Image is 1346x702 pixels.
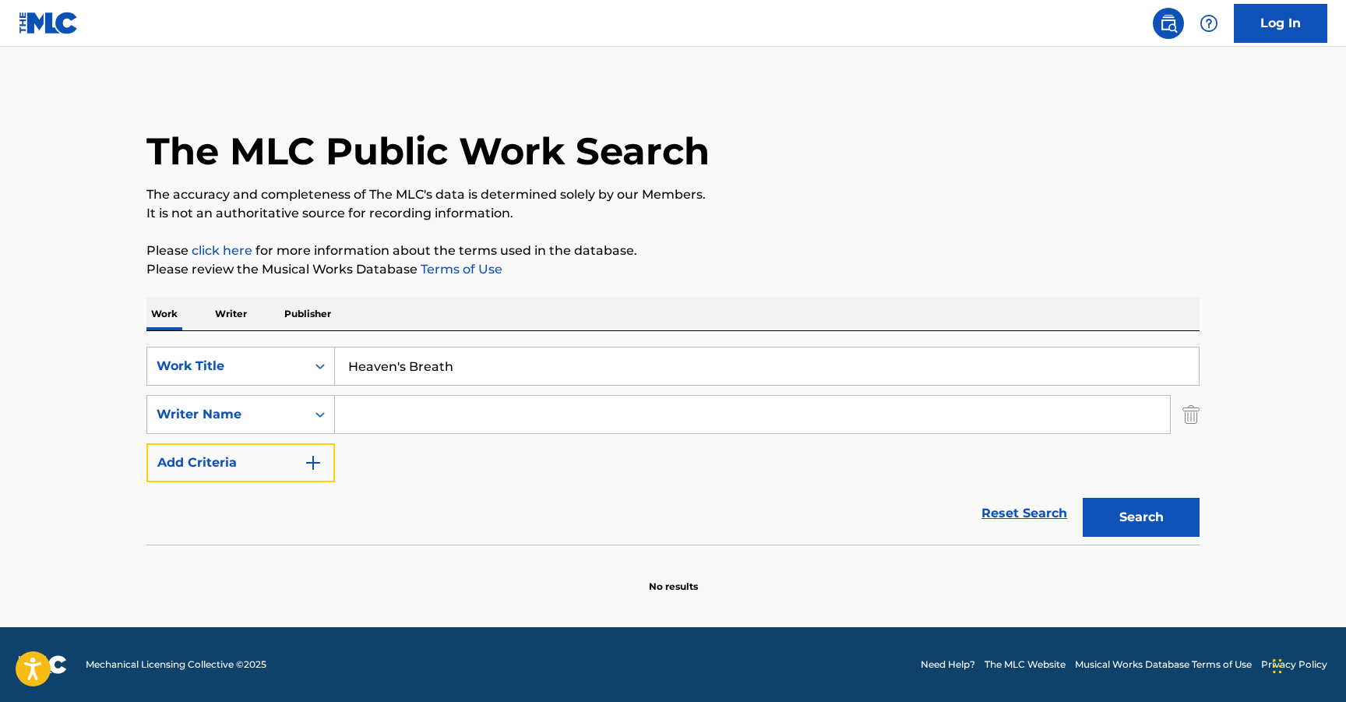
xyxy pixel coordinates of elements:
[146,260,1200,279] p: Please review the Musical Works Database
[1234,4,1327,43] a: Log In
[210,298,252,330] p: Writer
[1193,8,1224,39] div: Help
[1159,14,1178,33] img: search
[146,298,182,330] p: Work
[86,658,266,672] span: Mechanical Licensing Collective © 2025
[157,357,297,376] div: Work Title
[1261,658,1327,672] a: Privacy Policy
[146,185,1200,204] p: The accuracy and completeness of The MLC's data is determined solely by our Members.
[19,12,79,34] img: MLC Logo
[1200,14,1218,33] img: help
[146,443,335,482] button: Add Criteria
[1182,395,1200,434] img: Delete Criterion
[1268,627,1346,702] iframe: Chat Widget
[1075,658,1252,672] a: Musical Works Database Terms of Use
[280,298,336,330] p: Publisher
[146,204,1200,223] p: It is not an authoritative source for recording information.
[146,242,1200,260] p: Please for more information about the terms used in the database.
[1083,498,1200,537] button: Search
[418,262,502,277] a: Terms of Use
[985,658,1066,672] a: The MLC Website
[304,453,322,472] img: 9d2ae6d4665cec9f34b9.svg
[146,128,710,175] h1: The MLC Public Work Search
[1273,643,1282,690] div: Drag
[157,405,297,424] div: Writer Name
[921,658,975,672] a: Need Help?
[974,496,1075,531] a: Reset Search
[192,243,252,258] a: click here
[649,561,698,594] p: No results
[146,347,1200,545] form: Search Form
[19,655,67,674] img: logo
[1153,8,1184,39] a: Public Search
